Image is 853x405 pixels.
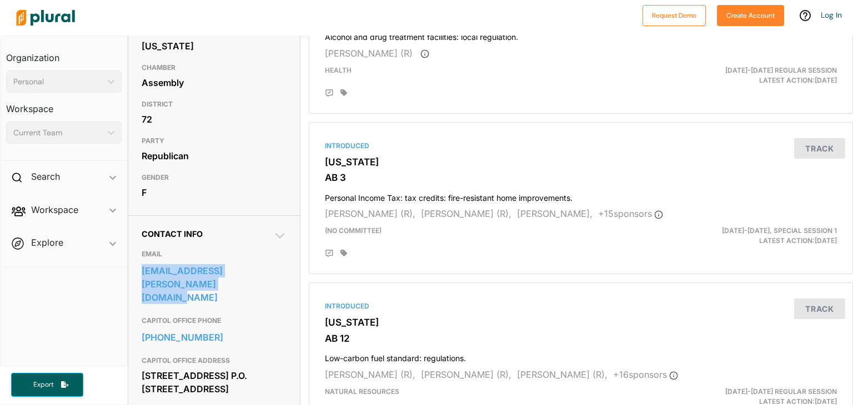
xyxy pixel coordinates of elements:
a: [EMAIL_ADDRESS][PERSON_NAME][DOMAIN_NAME] [142,262,287,306]
button: Track [794,138,845,159]
h3: DISTRICT [142,98,287,111]
a: Log In [821,10,842,20]
div: Current Team [13,127,103,139]
span: Export [26,380,61,389]
span: Health [325,66,352,74]
div: Republican [142,148,287,164]
h3: AB 3 [325,172,837,183]
span: [PERSON_NAME] (R), [421,208,511,219]
div: Introduced [325,141,837,151]
span: [PERSON_NAME] (R), [325,208,415,219]
div: F [142,184,287,201]
span: [DATE]-[DATE], Special Session 1 [722,226,837,235]
h3: GENDER [142,171,287,184]
button: Create Account [717,5,784,26]
div: Add tags [340,249,347,257]
span: [DATE]-[DATE] Regular Session [725,66,837,74]
span: Natural Resources [325,387,399,396]
h3: [US_STATE] [325,317,837,328]
div: [STREET_ADDRESS] P.O. [STREET_ADDRESS] [142,367,287,397]
a: [PHONE_NUMBER] [142,329,287,346]
span: [PERSON_NAME] (R), [517,369,608,380]
div: Add Position Statement [325,89,334,98]
div: Introduced [325,301,837,311]
h3: CAPITOL OFFICE ADDRESS [142,354,287,367]
span: [DATE]-[DATE] Regular Session [725,387,837,396]
a: Create Account [717,9,784,21]
span: [PERSON_NAME], [517,208,593,219]
span: [PERSON_NAME] (R) [325,48,413,59]
div: (no committee) [317,226,669,246]
div: 72 [142,111,287,128]
h3: CAPITOL OFFICE PHONE [142,314,287,327]
div: Personal [13,76,103,88]
div: Latest Action: [DATE] [669,65,845,85]
div: Assembly [142,74,287,91]
a: Request Demo [643,9,706,21]
h4: Low-carbon fuel standard: regulations. [325,348,837,363]
h3: EMAIL [142,247,287,261]
div: Add tags [340,89,347,97]
span: [PERSON_NAME] (R), [421,369,511,380]
div: Latest Action: [DATE] [669,226,845,246]
span: + 15 sponsor s [598,208,663,219]
button: Export [11,373,83,397]
h3: Organization [6,42,122,66]
span: + 16 sponsor s [613,369,678,380]
span: [PERSON_NAME] (R), [325,369,415,380]
h3: PARTY [142,134,287,148]
h4: Personal Income Tax: tax credits: fire-resistant home improvements. [325,188,837,203]
h3: [US_STATE] [325,156,837,168]
h2: Search [31,170,60,183]
button: Request Demo [643,5,706,26]
div: Add Position Statement [325,249,334,258]
h3: Workspace [6,93,122,117]
h3: CHAMBER [142,61,287,74]
div: [US_STATE] [142,38,287,54]
h3: AB 12 [325,333,837,344]
button: Track [794,298,845,319]
span: Contact Info [142,229,203,239]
